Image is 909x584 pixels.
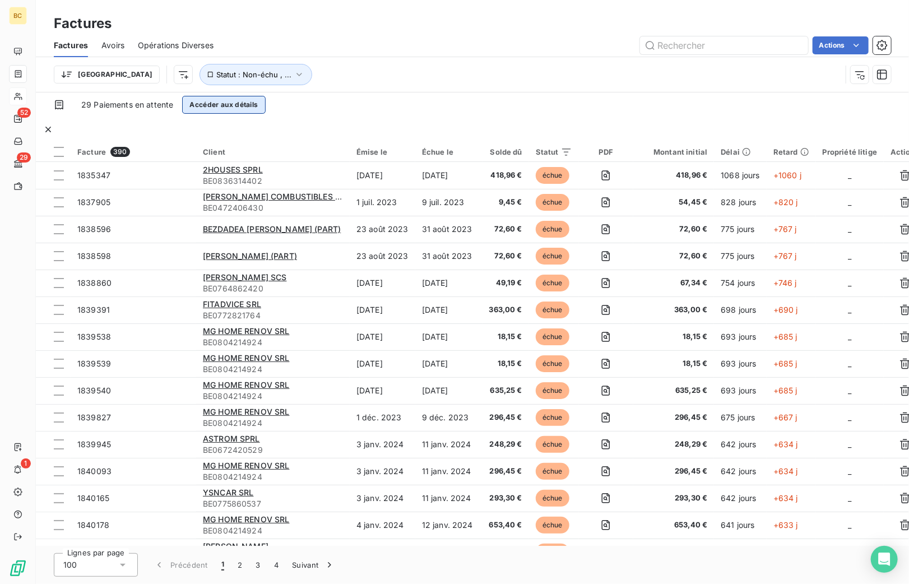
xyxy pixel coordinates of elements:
span: _ [848,520,851,530]
span: Avoirs [101,40,124,51]
span: échue [536,275,569,291]
span: échue [536,463,569,480]
span: 1 [221,559,224,571]
td: 12 janv. 2024 [415,539,483,566]
span: MG HOME RENOV SRL [203,326,290,336]
span: [PERSON_NAME] SCS [203,272,287,282]
span: 29 Paiements en attente [81,99,173,110]
span: MG HOME RENOV SRL [203,461,290,470]
span: [PERSON_NAME] COMBUSTIBLES SA [203,192,346,201]
td: 11 janv. 2024 [415,458,483,485]
span: +634 j [773,493,798,503]
button: 4 [267,553,285,577]
td: 642 jours [714,431,767,458]
span: 1839827 [77,412,111,422]
div: Délai [721,147,760,156]
td: [DATE] [350,350,415,377]
td: [DATE] [350,162,415,189]
td: 698 jours [714,296,767,323]
button: Statut : Non-échu , ... [200,64,312,85]
span: 1840178 [77,520,109,530]
span: _ [848,359,851,368]
span: 1839538 [77,332,111,341]
td: 4 janv. 2024 [350,512,415,539]
span: 52 [17,108,31,118]
span: BE0804214924 [203,364,343,375]
span: _ [848,493,851,503]
span: +767 j [773,224,797,234]
span: MG HOME RENOV SRL [203,407,290,416]
span: 72,60 € [640,224,707,235]
span: 18,15 € [489,358,522,369]
span: BEZDADEA [PERSON_NAME] (PART) [203,224,341,234]
span: 296,45 € [640,466,707,477]
span: 49,19 € [489,277,522,289]
span: 54,45 € [640,197,707,208]
td: 9 juil. 2023 [415,189,483,216]
div: Open Intercom Messenger [871,546,898,573]
div: Retard [773,147,809,156]
td: 754 jours [714,270,767,296]
span: 1840093 [77,466,112,476]
span: +633 j [773,520,798,530]
td: [DATE] [415,350,483,377]
td: 12 janv. 2024 [415,512,483,539]
span: 296,45 € [489,466,522,477]
div: Statut [536,147,572,156]
span: 418,96 € [640,170,707,181]
td: [DATE] [350,270,415,296]
span: 1840165 [77,493,109,503]
div: Échue le [422,147,476,156]
div: BC [9,7,27,25]
td: 23 août 2023 [350,243,415,270]
h3: Factures [54,13,112,34]
td: [DATE] [415,296,483,323]
span: 390 [110,147,129,157]
span: 296,45 € [640,412,707,423]
span: _ [848,332,851,341]
span: échue [536,355,569,372]
span: +820 j [773,197,798,207]
span: BE0672420529 [203,444,343,456]
div: Client [203,147,343,156]
td: 641 jours [714,539,767,566]
span: FITADVICE SRL [203,299,261,309]
span: _ [848,466,851,476]
span: échue [536,436,569,453]
td: 9 déc. 2023 [415,404,483,431]
td: [DATE] [415,323,483,350]
span: 635,25 € [640,385,707,396]
span: échue [536,382,569,399]
span: +685 j [773,386,797,395]
td: 11 janv. 2024 [415,485,483,512]
span: _ [848,224,851,234]
span: 1839945 [77,439,111,449]
span: BE0804214924 [203,525,343,536]
span: 418,96 € [489,170,522,181]
td: 31 août 2023 [415,216,483,243]
span: _ [848,412,851,422]
span: 363,00 € [640,304,707,316]
div: Propriété litige [823,147,877,156]
span: BE0804214924 [203,418,343,429]
td: 1 déc. 2023 [350,404,415,431]
span: 1839539 [77,359,111,368]
span: +667 j [773,412,797,422]
span: BE0764862420 [203,283,343,294]
span: 1838596 [77,224,111,234]
td: 693 jours [714,350,767,377]
span: 363,00 € [489,304,522,316]
span: _ [848,197,851,207]
span: 67,34 € [640,277,707,289]
img: Logo LeanPay [9,559,27,577]
span: 293,30 € [640,493,707,504]
span: Facture [77,147,106,156]
span: 248,29 € [640,439,707,450]
span: échue [536,302,569,318]
span: BE0472406430 [203,202,343,214]
span: MG HOME RENOV SRL [203,515,290,524]
span: Opérations Diverses [138,40,214,51]
td: 11 janv. 2024 [415,431,483,458]
span: 1837905 [77,197,110,207]
span: échue [536,221,569,238]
